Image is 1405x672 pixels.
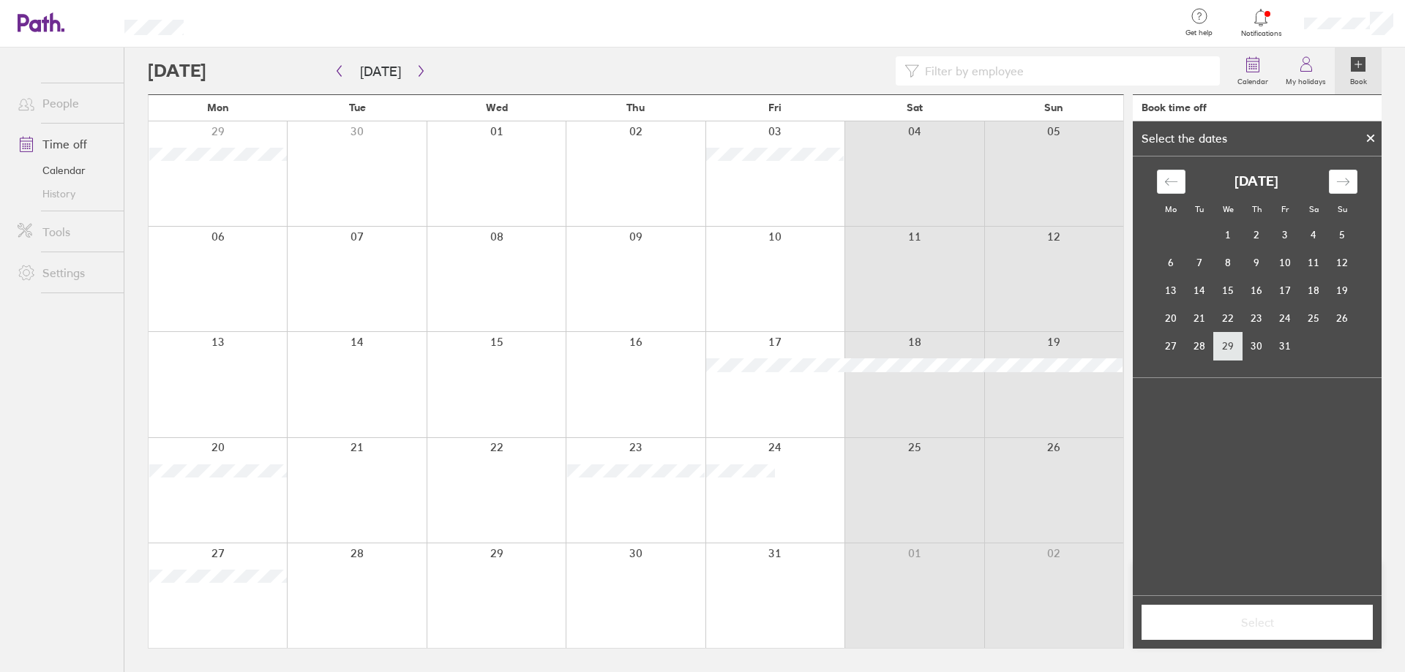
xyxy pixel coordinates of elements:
strong: [DATE] [1234,174,1278,189]
small: Fr [1281,204,1289,214]
td: Choose Tuesday, October 14, 2025 as your check-in date. It’s available. [1185,276,1214,304]
span: Select [1152,616,1363,629]
span: Get help [1175,29,1223,37]
span: Thu [626,102,645,113]
small: Mo [1165,204,1177,214]
div: Select the dates [1133,132,1236,145]
span: Tue [349,102,366,113]
div: Move forward to switch to the next month. [1329,170,1357,194]
label: Book [1341,73,1376,86]
a: Tools [6,217,124,246]
td: Choose Tuesday, October 21, 2025 as your check-in date. It’s available. [1185,304,1214,332]
td: Choose Friday, October 10, 2025 as your check-in date. It’s available. [1271,249,1300,276]
div: Book time off [1142,102,1207,113]
a: Settings [6,258,124,287]
small: Sa [1309,204,1319,214]
td: Choose Thursday, October 30, 2025 as your check-in date. It’s available. [1243,332,1271,360]
a: Calendar [6,159,124,182]
label: Calendar [1229,73,1277,86]
td: Choose Saturday, October 25, 2025 as your check-in date. It’s available. [1300,304,1328,332]
a: Calendar [1229,48,1277,94]
td: Choose Wednesday, October 15, 2025 as your check-in date. It’s available. [1214,276,1243,304]
td: Choose Thursday, October 23, 2025 as your check-in date. It’s available. [1243,304,1271,332]
td: Choose Wednesday, October 8, 2025 as your check-in date. It’s available. [1214,249,1243,276]
a: Time off [6,129,124,159]
div: Calendar [1141,156,1374,377]
a: People [6,88,124,118]
td: Choose Saturday, October 11, 2025 as your check-in date. It’s available. [1300,249,1328,276]
label: My holidays [1277,73,1335,86]
td: Choose Sunday, October 5, 2025 as your check-in date. It’s available. [1328,221,1357,249]
td: Choose Thursday, October 2, 2025 as your check-in date. It’s available. [1243,221,1271,249]
input: Filter by employee [919,57,1211,85]
span: Sat [907,102,923,113]
span: Notifications [1237,29,1285,38]
small: Th [1252,204,1262,214]
small: We [1223,204,1234,214]
a: Book [1335,48,1382,94]
td: Choose Thursday, October 9, 2025 as your check-in date. It’s available. [1243,249,1271,276]
a: Notifications [1237,7,1285,38]
a: History [6,182,124,205]
td: Choose Friday, October 17, 2025 as your check-in date. It’s available. [1271,276,1300,304]
td: Choose Monday, October 27, 2025 as your check-in date. It’s available. [1157,332,1185,360]
td: Choose Friday, October 3, 2025 as your check-in date. It’s available. [1271,221,1300,249]
span: Mon [207,102,229,113]
td: Choose Wednesday, October 22, 2025 as your check-in date. It’s available. [1214,304,1243,332]
a: My holidays [1277,48,1335,94]
small: Su [1338,204,1347,214]
td: Choose Tuesday, October 28, 2025 as your check-in date. It’s available. [1185,332,1214,360]
td: Choose Tuesday, October 7, 2025 as your check-in date. It’s available. [1185,249,1214,276]
td: Choose Sunday, October 26, 2025 as your check-in date. It’s available. [1328,304,1357,332]
div: Move backward to switch to the previous month. [1157,170,1185,194]
small: Tu [1195,204,1204,214]
td: Choose Thursday, October 16, 2025 as your check-in date. It’s available. [1243,276,1271,304]
td: Choose Saturday, October 4, 2025 as your check-in date. It’s available. [1300,221,1328,249]
td: Choose Saturday, October 18, 2025 as your check-in date. It’s available. [1300,276,1328,304]
button: Select [1142,605,1373,640]
td: Choose Sunday, October 12, 2025 as your check-in date. It’s available. [1328,249,1357,276]
td: Choose Sunday, October 19, 2025 as your check-in date. It’s available. [1328,276,1357,304]
td: Choose Monday, October 20, 2025 as your check-in date. It’s available. [1157,304,1185,332]
td: Choose Wednesday, October 1, 2025 as your check-in date. It’s available. [1214,221,1243,249]
td: Choose Friday, October 31, 2025 as your check-in date. It’s available. [1271,332,1300,360]
td: Choose Friday, October 24, 2025 as your check-in date. It’s available. [1271,304,1300,332]
span: Fri [768,102,782,113]
td: Choose Monday, October 6, 2025 as your check-in date. It’s available. [1157,249,1185,276]
button: [DATE] [348,59,413,83]
td: Choose Wednesday, October 29, 2025 as your check-in date. It’s available. [1214,332,1243,360]
span: Wed [486,102,508,113]
span: Sun [1044,102,1063,113]
td: Choose Monday, October 13, 2025 as your check-in date. It’s available. [1157,276,1185,304]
